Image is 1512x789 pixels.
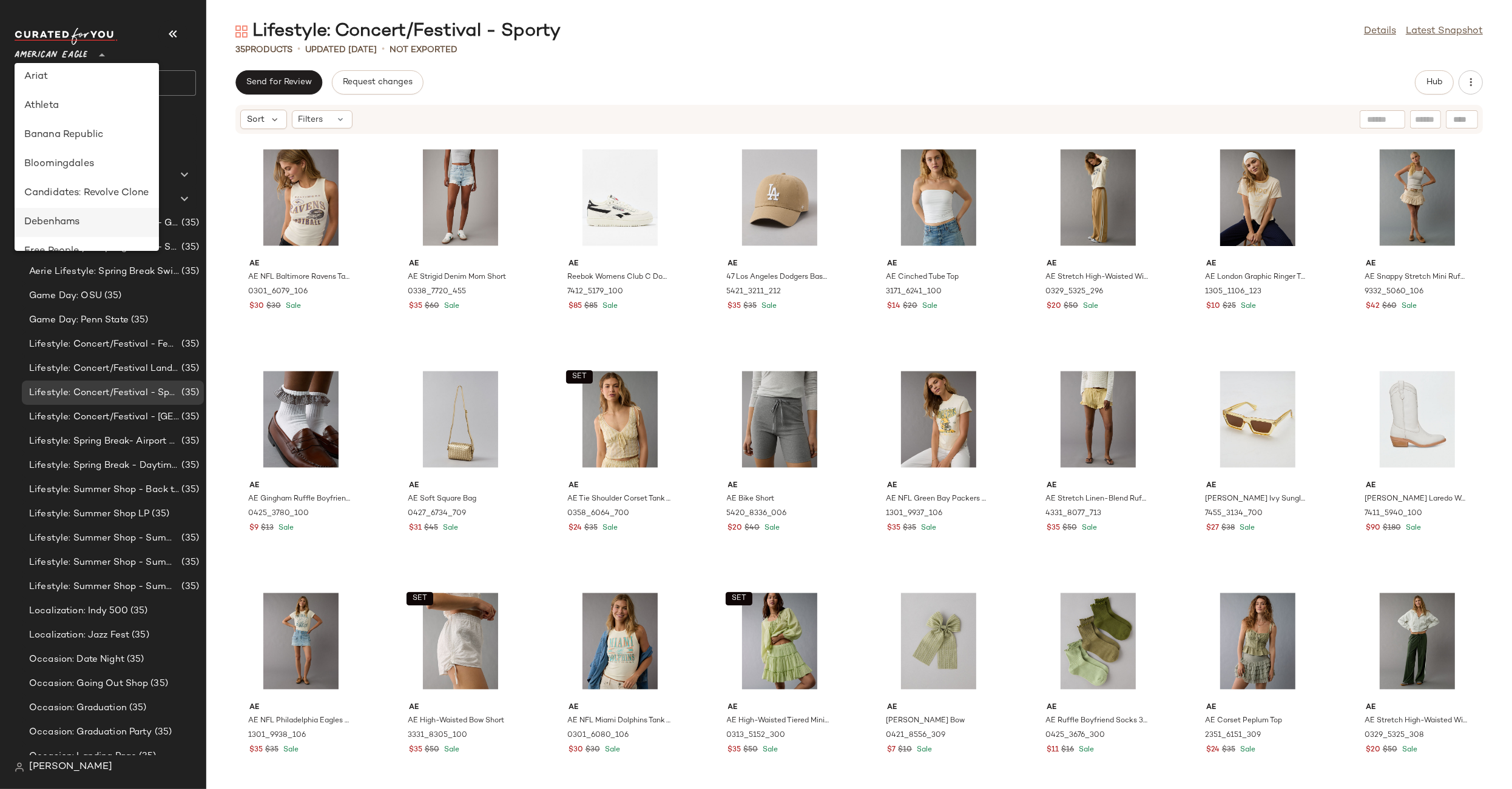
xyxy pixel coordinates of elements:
span: AE [1366,481,1469,491]
span: $20 [1047,301,1061,312]
p: updated [DATE] [305,44,377,56]
a: Details [1364,24,1396,39]
span: Filters [299,113,323,126]
button: Send for Review [235,70,322,95]
div: Candidates: Revolve Clone [24,186,149,201]
span: AE Ruffle Boyfriend Socks 3-Pack [1045,716,1149,727]
span: Sale [761,746,778,754]
span: Lifestyle: Spring Break- Airport Style [29,434,179,448]
span: AE [409,259,512,270]
span: Lifestyle: Summer Shop LP [29,507,150,521]
span: AE [728,481,831,491]
span: 1301_9937_106 [886,508,942,519]
span: (35) [129,628,149,642]
span: Sale [1081,302,1098,310]
span: $35 [728,745,741,756]
span: • [297,42,300,57]
span: 0301_6080_106 [567,730,629,741]
span: AE High-Waisted Tiered Mini Skirt [727,716,830,727]
span: 0301_6079_106 [248,287,308,298]
button: SET [726,592,752,605]
span: 1301_9938_106 [248,730,306,741]
img: 7412_5179_100_f [559,141,681,254]
img: 1301_9937_106_of [877,363,1000,476]
span: (35) [124,653,144,667]
span: $60 [1382,301,1397,312]
span: AE [1206,259,1309,270]
span: Request changes [342,78,413,87]
span: 0329_5325_296 [1045,287,1103,298]
span: AE [887,481,990,491]
img: svg%3e [235,25,248,38]
span: AE [569,259,672,270]
span: Sale [1076,746,1094,754]
span: $50 [744,745,758,756]
span: $35 [409,301,422,312]
span: $50 [1064,301,1078,312]
span: 0358_6064_700 [567,508,629,519]
span: 0425_3676_300 [1045,730,1105,741]
img: 5420_8336_006_of [718,363,841,476]
img: svg%3e [15,762,24,772]
div: Ariat [24,70,149,84]
span: Sale [1403,524,1421,532]
span: Sale [600,302,618,310]
span: $35 [1047,523,1060,534]
span: AE Soft Square Bag [408,494,476,505]
span: (35) [179,265,199,279]
span: 47 Los Angeles Dodgers Baseball Cap [727,272,830,283]
span: $42 [1366,301,1380,312]
img: 0358_6064_700_of [559,363,681,476]
button: Request changes [332,70,423,95]
span: (35) [179,434,199,448]
span: AE [1047,702,1150,713]
img: 0301_6080_106_of [559,585,681,697]
span: $24 [569,523,582,534]
a: Latest Snapshot [1406,24,1483,39]
span: $20 [728,523,743,534]
span: [PERSON_NAME] Laredo Western Boot [1365,494,1468,505]
span: Send for Review [246,78,312,87]
span: 35 [235,45,245,55]
span: Sale [919,524,936,532]
img: 3331_8305_100_of [399,585,522,697]
span: AE [1047,259,1150,270]
span: 4331_8077_713 [1045,508,1101,519]
img: 0329_5325_308_of [1356,585,1479,697]
span: AE [409,481,512,491]
span: (35) [179,531,199,545]
span: (35) [148,677,168,691]
span: AE [728,259,831,270]
span: Lifestyle: Concert/Festival Landing Page [29,362,179,376]
span: $35 [584,523,598,534]
span: Lifestyle: Summer Shop - Summer Study Sessions [29,580,179,594]
span: (35) [137,750,157,764]
span: $31 [409,523,422,534]
span: $35 [887,523,900,534]
span: $20 [903,301,917,312]
span: Sale [760,302,777,310]
span: Sale [1238,746,1255,754]
span: AE [1366,259,1469,270]
img: 2351_6151_309_of [1196,585,1319,697]
div: Banana Republic [24,128,149,142]
span: AE NFL Philadelphia Eagles Graphic T-Shirt [248,716,351,727]
span: Sale [1079,524,1097,532]
span: AE Cinched Tube Top [886,272,959,283]
span: Sale [763,524,780,532]
span: Game Day: OSU [29,289,102,303]
span: 0427_6734_709 [408,508,466,519]
img: 7411_5940_100_f [1356,363,1479,476]
img: 0427_6734_709_f [399,363,522,476]
span: $10 [898,745,912,756]
span: AE Corset Peplum Top [1205,716,1282,727]
span: Occasion: Date Night [29,653,124,667]
span: (35) [179,386,199,400]
span: Sale [276,524,294,532]
span: $35 [744,301,757,312]
div: Athleta [24,99,149,113]
div: Debenhams [24,215,149,230]
span: Sale [440,524,458,532]
span: • [382,42,385,57]
span: $45 [424,523,438,534]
